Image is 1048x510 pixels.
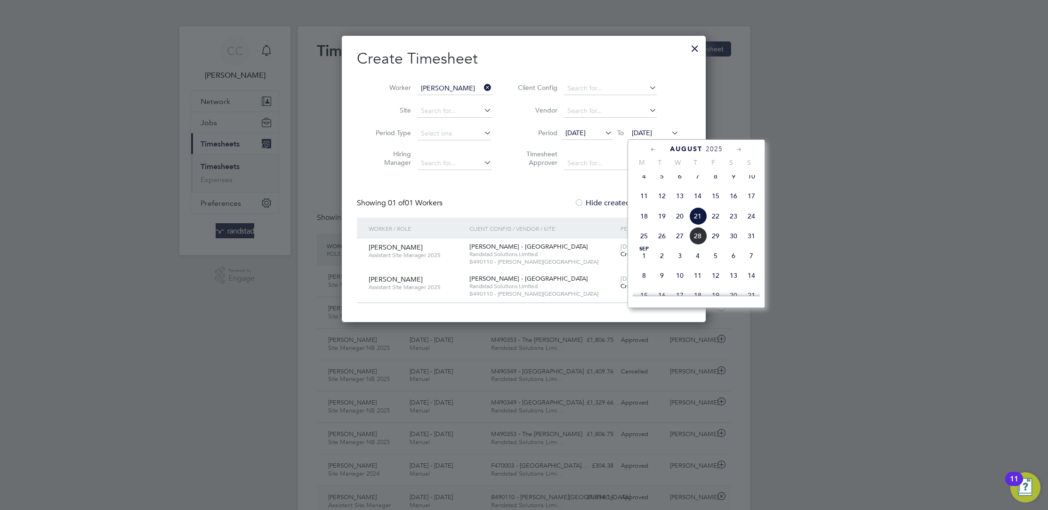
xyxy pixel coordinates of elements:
[621,275,664,283] span: [DATE] - [DATE]
[707,207,725,225] span: 22
[742,167,760,185] span: 10
[653,267,671,284] span: 9
[653,247,671,265] span: 2
[635,167,653,185] span: 4
[653,286,671,304] span: 16
[369,243,423,251] span: [PERSON_NAME]
[707,227,725,245] span: 29
[653,227,671,245] span: 26
[671,247,689,265] span: 3
[671,267,689,284] span: 10
[369,283,462,291] span: Assistant Site Manager 2025
[706,145,723,153] span: 2025
[651,158,669,167] span: T
[725,286,742,304] span: 20
[671,207,689,225] span: 20
[418,157,492,170] input: Search for...
[565,129,586,137] span: [DATE]
[704,158,722,167] span: F
[653,207,671,225] span: 19
[469,243,588,251] span: [PERSON_NAME] - [GEOGRAPHIC_DATA]
[671,167,689,185] span: 6
[635,227,653,245] span: 25
[564,82,657,95] input: Search for...
[689,286,707,304] span: 18
[686,158,704,167] span: T
[635,247,653,265] span: 1
[742,286,760,304] span: 21
[689,187,707,205] span: 14
[725,267,742,284] span: 13
[689,167,707,185] span: 7
[722,158,740,167] span: S
[369,275,423,283] span: [PERSON_NAME]
[467,218,618,239] div: Client Config / Vendor / Site
[742,267,760,284] span: 14
[707,167,725,185] span: 8
[707,247,725,265] span: 5
[689,207,707,225] span: 21
[689,227,707,245] span: 28
[515,83,557,92] label: Client Config
[671,227,689,245] span: 27
[725,247,742,265] span: 6
[418,127,492,140] input: Select one
[1010,479,1018,491] div: 11
[671,187,689,205] span: 13
[388,198,405,208] span: 01 of
[515,150,557,167] label: Timesheet Approver
[469,290,616,298] span: B490110 - [PERSON_NAME][GEOGRAPHIC_DATA]
[740,158,758,167] span: S
[707,286,725,304] span: 19
[515,106,557,114] label: Vendor
[671,286,689,304] span: 17
[653,167,671,185] span: 5
[388,198,443,208] span: 01 Workers
[366,218,467,239] div: Worker / Role
[725,227,742,245] span: 30
[418,105,492,118] input: Search for...
[742,187,760,205] span: 17
[574,198,670,208] label: Hide created timesheets
[357,49,691,69] h2: Create Timesheet
[369,106,411,114] label: Site
[469,275,588,283] span: [PERSON_NAME] - [GEOGRAPHIC_DATA]
[689,267,707,284] span: 11
[369,83,411,92] label: Worker
[369,129,411,137] label: Period Type
[670,145,702,153] span: August
[469,283,616,290] span: Randstad Solutions Limited
[369,251,462,259] span: Assistant Site Manager 2025
[614,127,627,139] span: To
[653,187,671,205] span: 12
[725,167,742,185] span: 9
[564,105,657,118] input: Search for...
[725,187,742,205] span: 16
[564,157,657,170] input: Search for...
[689,247,707,265] span: 4
[707,187,725,205] span: 15
[635,286,653,304] span: 15
[621,243,664,251] span: [DATE] - [DATE]
[418,82,492,95] input: Search for...
[635,247,653,251] span: Sep
[621,282,669,290] span: Create timesheet
[635,267,653,284] span: 8
[707,267,725,284] span: 12
[357,198,444,208] div: Showing
[669,158,686,167] span: W
[618,218,681,239] div: Period
[742,207,760,225] span: 24
[635,187,653,205] span: 11
[742,227,760,245] span: 31
[632,129,652,137] span: [DATE]
[369,150,411,167] label: Hiring Manager
[469,251,616,258] span: Randstad Solutions Limited
[635,207,653,225] span: 18
[515,129,557,137] label: Period
[469,258,616,266] span: B490110 - [PERSON_NAME][GEOGRAPHIC_DATA]
[742,247,760,265] span: 7
[633,158,651,167] span: M
[725,207,742,225] span: 23
[621,250,669,258] span: Create timesheet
